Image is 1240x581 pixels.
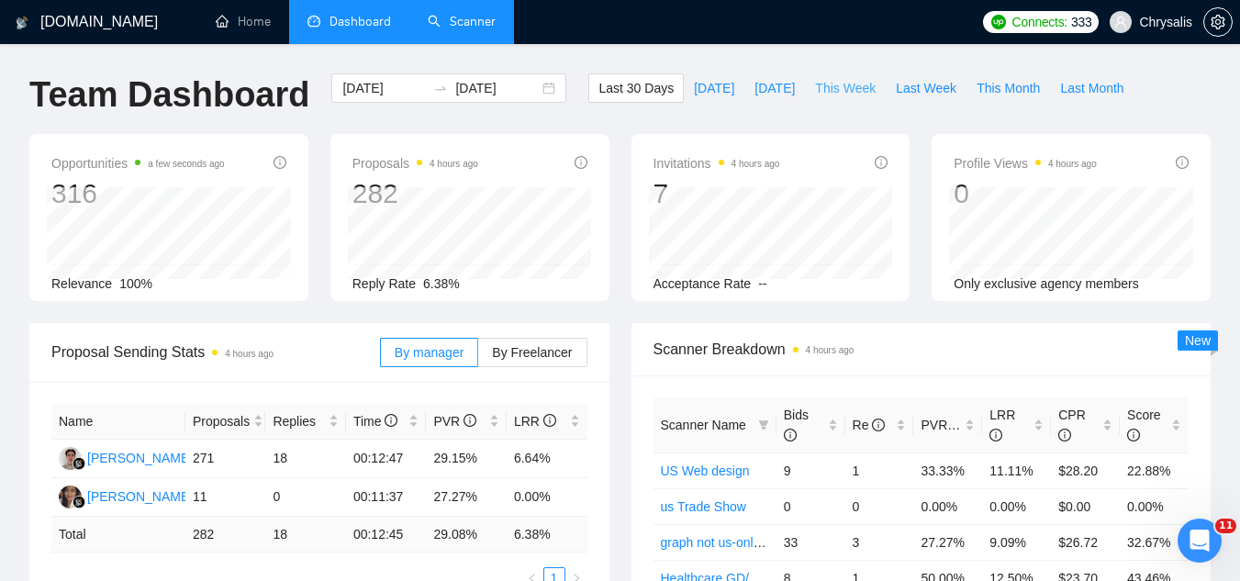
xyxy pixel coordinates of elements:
div: julia@spacesales.agency says… [15,396,352,458]
time: 4 hours ago [1048,159,1097,169]
span: LRR [989,408,1015,442]
img: RG [59,447,82,470]
td: 33 [776,524,845,560]
button: Start recording [117,441,131,455]
span: PVR [921,418,964,432]
a: searchScanner [428,14,496,29]
td: 271 [185,440,266,478]
span: This Week [815,78,876,98]
a: setting [1203,15,1233,29]
td: 00:11:37 [346,478,427,517]
time: 4 hours ago [732,159,780,169]
td: $28.20 [1051,453,1120,488]
span: filter [754,411,773,439]
span: Reply Rate [352,276,416,291]
span: dashboard [307,15,320,28]
span: Only exclusive agency members [954,276,1139,291]
td: 29.08 % [426,517,507,553]
td: 00:12:45 [346,517,427,553]
div: 7 [654,176,780,211]
td: 1 [845,453,914,488]
span: Profile Views [954,152,1097,174]
span: info-circle [872,419,885,431]
th: Replies [265,404,346,440]
div: Hey there! Dima is here to help you 🤓Please, give me a couple of minutes to check your request mo... [15,85,301,162]
span: Last Week [896,78,956,98]
time: 4 hours ago [430,159,478,169]
td: 0 [776,488,845,524]
span: Re [853,418,886,432]
input: End date [455,78,539,98]
span: info-circle [274,156,286,169]
span: Connects: [1012,12,1067,32]
span: Dashboard [330,14,391,29]
span: CPR [1058,408,1086,442]
span: filter [758,419,769,430]
td: 0.00% [1120,488,1189,524]
button: Gif picker [87,441,102,455]
span: Score [1127,408,1161,442]
td: 0.00% [507,478,587,517]
button: Last Month [1050,73,1134,103]
span: LRR [514,414,556,429]
span: setting [1204,15,1232,29]
button: Emoji picker [58,441,73,455]
div: Done ✅ [29,174,275,193]
td: 11.11% [982,453,1051,488]
td: Total [51,517,185,553]
a: graph not us-only🇺🇸 30/07 (J) [661,535,830,550]
div: Dima says… [15,43,352,85]
span: By manager [395,345,464,360]
td: 0.00% [913,488,982,524]
span: user [1114,16,1127,28]
span: Invitations [654,152,780,174]
span: New [1185,333,1211,348]
textarea: Message… [16,402,352,433]
span: info-circle [1176,156,1189,169]
th: Proposals [185,404,266,440]
span: PVR [433,414,476,429]
span: Proposals [352,152,478,174]
p: Active 1h ago [89,23,171,41]
td: 33.33% [913,453,982,488]
b: Dima [114,49,146,61]
a: us Trade Show [661,499,746,514]
a: DS[PERSON_NAME] [59,488,193,503]
span: info-circle [1127,429,1140,441]
span: Proposals [193,411,250,431]
span: Bids [784,408,809,442]
td: $0.00 [1051,488,1120,524]
button: Last Week [886,73,966,103]
button: Upload attachment [28,441,43,455]
div: 282 [352,176,478,211]
button: setting [1203,7,1233,37]
td: 29.15% [426,440,507,478]
span: [DATE] [694,78,734,98]
td: 27.27% [426,478,507,517]
span: info-circle [784,429,797,441]
td: $26.72 [1051,524,1120,560]
span: info-circle [575,156,587,169]
td: 11 [185,478,266,517]
time: 4 hours ago [806,345,855,355]
div: Done ✅ [15,163,290,285]
span: info-circle [543,414,556,427]
span: [DATE] [754,78,795,98]
span: info-circle [1058,429,1071,441]
td: 3 [845,524,914,560]
span: Relevance [51,276,112,291]
div: 0 [954,176,1097,211]
span: Last Month [1060,78,1123,98]
img: DS [59,486,82,508]
div: Dima says… [15,287,352,397]
button: Last 30 Days [588,73,684,103]
img: upwork-logo.png [991,15,1006,29]
h1: Dima [89,9,126,23]
div: joined the conversation [114,47,276,63]
div: [PERSON_NAME] [87,486,193,507]
td: 18 [265,517,346,553]
span: Scanner Name [661,418,746,432]
span: By Freelancer [492,345,572,360]
img: gigradar-bm.png [73,496,85,508]
button: [DATE] [684,73,744,103]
